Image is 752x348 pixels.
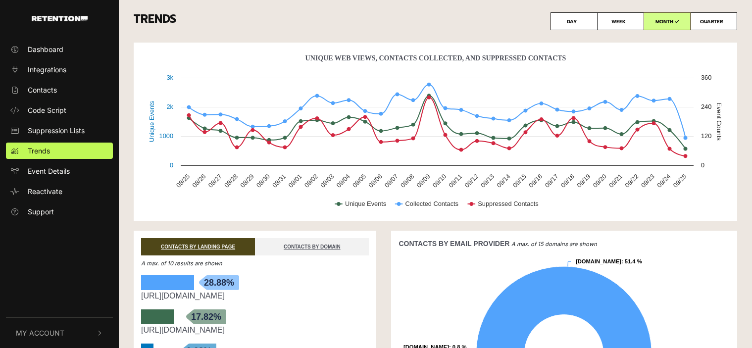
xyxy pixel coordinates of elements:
[335,173,351,189] text: 09/04
[28,85,57,95] span: Contacts
[16,328,64,338] span: My Account
[255,238,369,255] a: CONTACTS BY DOMAIN
[199,275,239,290] span: 28.88%
[6,163,113,179] a: Event Details
[597,12,644,30] label: WEEK
[701,161,704,169] text: 0
[511,173,528,189] text: 09/15
[6,41,113,57] a: Dashboard
[623,173,640,189] text: 09/22
[6,203,113,220] a: Support
[28,105,66,115] span: Code Script
[207,173,223,189] text: 08/27
[28,125,85,136] span: Suppression Lists
[607,173,624,189] text: 09/21
[141,50,730,218] svg: Unique Web Views, Contacts Collected, And Suppressed Contacts
[640,173,656,189] text: 09/23
[478,200,538,207] text: Suppressed Contacts
[551,12,598,30] label: DAY
[655,173,672,189] text: 09/24
[305,54,566,62] text: Unique Web Views, Contacts Collected, And Suppressed Contacts
[644,12,691,30] label: MONTH
[271,173,287,189] text: 08/31
[576,258,621,264] tspan: [DOMAIN_NAME]
[141,260,222,267] em: A max. of 10 results are shown
[701,74,711,81] text: 360
[28,186,62,197] span: Reactivate
[431,173,448,189] text: 09/10
[186,309,226,324] span: 17.82%
[28,64,66,75] span: Integrations
[141,292,225,300] a: [URL][DOMAIN_NAME]
[6,183,113,199] a: Reactivate
[287,173,303,189] text: 09/01
[32,16,88,21] img: Retention.com
[28,146,50,156] span: Trends
[351,173,367,189] text: 09/05
[6,61,113,78] a: Integrations
[383,173,400,189] text: 09/07
[159,132,173,140] text: 1000
[170,161,173,169] text: 0
[576,258,642,264] text: : 51.4 %
[141,326,225,334] a: [URL][DOMAIN_NAME]
[575,173,592,189] text: 09/19
[592,173,608,189] text: 09/20
[559,173,576,189] text: 09/18
[701,103,711,110] text: 240
[141,324,369,336] div: https://systempavers.com/promotions/socialmedia
[166,103,173,110] text: 2k
[6,143,113,159] a: Trends
[405,200,458,207] text: Collected Contacts
[527,173,544,189] text: 09/16
[479,173,496,189] text: 09/13
[6,122,113,139] a: Suppression Lists
[367,173,383,189] text: 09/06
[345,200,386,207] text: Unique Events
[399,173,415,189] text: 09/08
[28,206,54,217] span: Support
[415,173,432,189] text: 09/09
[223,173,239,189] text: 08/28
[141,238,255,255] a: CONTACTS BY LANDING PAGE
[6,318,113,348] button: My Account
[148,101,155,142] text: Unique Events
[255,173,271,189] text: 08/30
[141,290,369,302] div: https://systempavers.com/pavers/stone-pavers-ppc
[175,173,191,189] text: 08/25
[463,173,480,189] text: 09/12
[672,173,688,189] text: 09/25
[239,173,255,189] text: 08/29
[690,12,737,30] label: QUARTER
[6,102,113,118] a: Code Script
[319,173,335,189] text: 09/03
[28,44,63,54] span: Dashboard
[28,166,70,176] span: Event Details
[447,173,463,189] text: 09/11
[191,173,207,189] text: 08/26
[715,102,723,141] text: Event Counts
[303,173,319,189] text: 09/02
[399,240,509,248] strong: CONTACTS BY EMAIL PROVIDER
[495,173,511,189] text: 09/14
[701,132,711,140] text: 120
[511,241,597,248] em: A max. of 15 domains are shown
[544,173,560,189] text: 09/17
[6,82,113,98] a: Contacts
[134,12,737,30] h3: TRENDS
[166,74,173,81] text: 3k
